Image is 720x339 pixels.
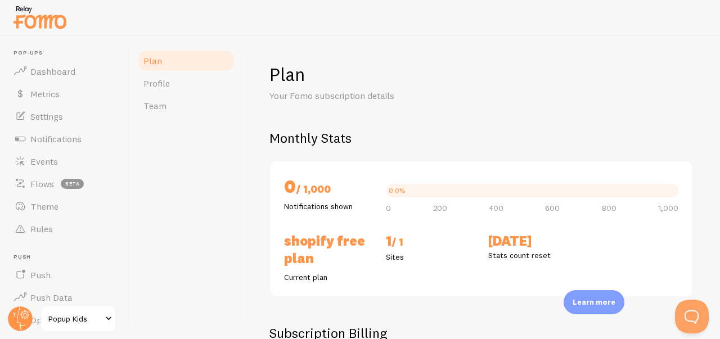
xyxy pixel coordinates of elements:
span: Notifications [30,133,82,144]
p: Current plan [284,272,372,283]
h2: Monthly Stats [269,129,693,147]
span: / 1 [391,236,403,248]
a: Popup Kids [40,305,116,332]
span: Metrics [30,88,60,100]
h2: 1 [386,232,474,251]
a: Notifications [7,128,123,150]
span: Settings [30,111,63,122]
span: Events [30,156,58,167]
div: 0.0% [389,187,406,194]
span: 400 [489,204,503,212]
span: Team [143,100,166,111]
a: Plan [137,49,235,72]
a: Push Data [7,286,123,309]
span: Plan [143,55,162,66]
span: Rules [30,223,53,234]
a: Theme [7,195,123,218]
img: fomo-relay-logo-orange.svg [12,3,68,31]
h2: 0 [284,175,372,201]
span: Profile [143,78,170,89]
span: Push Data [30,292,73,303]
span: beta [61,179,84,189]
span: 600 [545,204,560,212]
span: 0 [386,204,391,212]
a: Metrics [7,83,123,105]
p: Learn more [573,297,615,308]
span: 1,000 [658,204,678,212]
h1: Plan [269,63,693,86]
a: Flows beta [7,173,123,195]
span: 800 [602,204,616,212]
a: Rules [7,218,123,240]
span: / 1,000 [296,183,331,196]
span: Flows [30,178,54,189]
span: Dashboard [30,66,75,77]
a: Profile [137,72,235,94]
p: Your Fomo subscription details [269,89,539,102]
span: Theme [30,201,58,212]
span: Pop-ups [13,49,123,57]
div: Learn more [564,290,624,314]
span: Push [30,269,51,281]
h2: Shopify Free Plan [284,232,372,267]
p: Stats count reset [488,250,577,261]
a: Dashboard [7,60,123,83]
span: Push [13,254,123,261]
p: Notifications shown [284,201,372,212]
span: 200 [433,204,447,212]
p: Sites [386,251,474,263]
span: Popup Kids [48,312,102,326]
a: Team [137,94,235,117]
a: Settings [7,105,123,128]
h2: [DATE] [488,232,577,250]
a: Push [7,264,123,286]
a: Events [7,150,123,173]
iframe: Help Scout Beacon - Open [675,300,709,333]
